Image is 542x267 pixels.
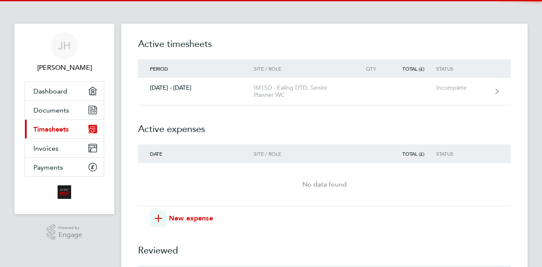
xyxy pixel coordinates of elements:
span: Timesheets [33,125,69,133]
div: Total (£) [388,66,436,72]
div: Status [436,66,488,72]
div: [DATE] - [DATE] [138,84,254,91]
span: Dashboard [33,87,67,95]
span: Payments [33,163,63,171]
span: Invoices [33,144,58,152]
div: Date [138,151,254,157]
a: [DATE] - [DATE]IM15D - Ealing DTD, Senior Planner WCIncomplete [138,78,511,105]
div: Site / Role [254,66,351,72]
img: alliancemsp-logo-retina.png [58,185,71,199]
a: Invoices [25,139,104,157]
span: New expense [169,213,213,223]
div: IM15D - Ealing DTD, Senior Planner WC [254,84,351,99]
div: No data found [138,179,511,190]
a: Dashboard [25,82,104,100]
div: Status [436,151,488,157]
nav: Main navigation [14,24,114,214]
div: Incomplete [436,84,488,91]
span: Engage [58,231,82,239]
div: Qty [351,66,388,72]
span: JH [58,40,71,51]
span: Period [150,65,168,72]
div: Total (£) [388,151,436,157]
div: Site / Role [254,151,351,157]
span: Jonathan Ho [25,63,104,73]
button: New expense [150,210,213,227]
a: Timesheets [25,120,104,138]
a: Go to home page [25,185,104,199]
h2: Active timesheets [138,37,511,59]
a: Documents [25,101,104,119]
span: Documents [33,106,69,114]
span: Powered by [58,224,82,231]
a: Powered byEngage [47,224,83,240]
a: JH[PERSON_NAME] [25,32,104,73]
h2: Reviewed [138,227,511,266]
h2: Active expenses [138,105,511,144]
a: Payments [25,158,104,176]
